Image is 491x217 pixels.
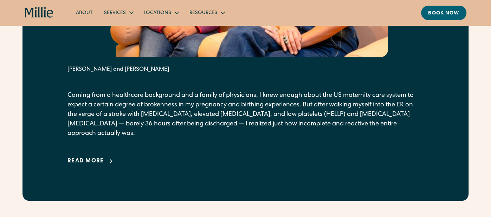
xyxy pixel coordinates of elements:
div: Read more [67,157,104,166]
p: Coming from a healthcare background and a family of physicians, I knew enough about the US matern... [67,91,424,138]
a: About [70,7,98,18]
div: Locations [138,7,184,18]
div: [PERSON_NAME] and [PERSON_NAME] [67,66,424,74]
div: Resources [184,7,230,18]
div: Resources [189,10,217,17]
div: Book now [428,10,459,17]
div: Services [104,10,126,17]
div: Locations [144,10,171,17]
a: Read more [67,157,115,166]
a: Book now [421,6,466,20]
div: Services [98,7,138,18]
a: home [25,7,53,18]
